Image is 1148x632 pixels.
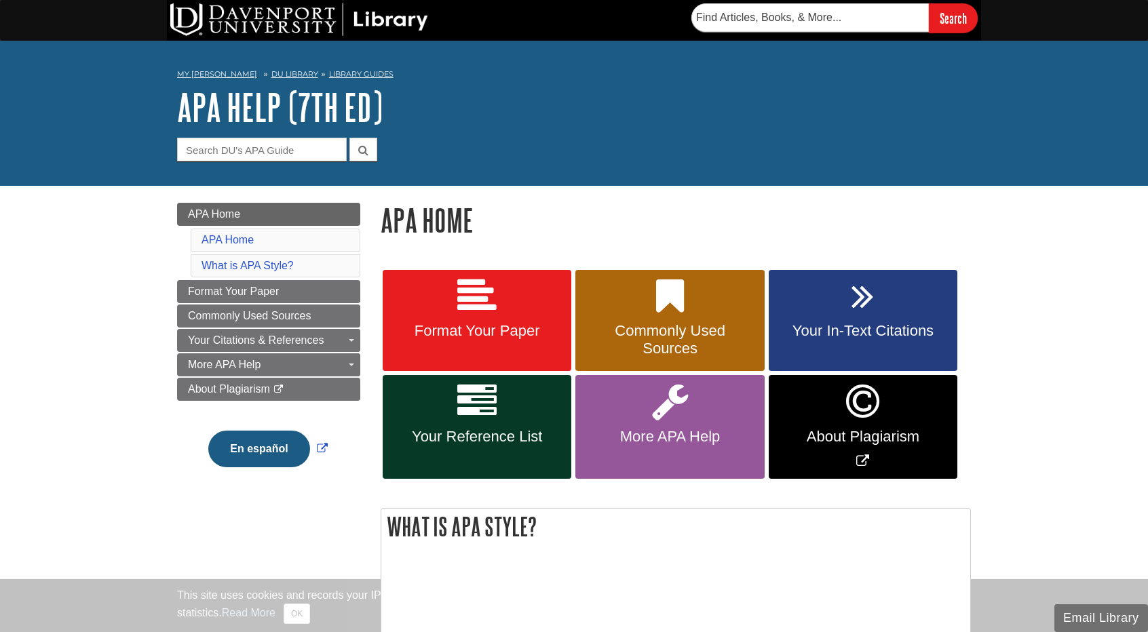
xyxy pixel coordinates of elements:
[586,322,754,357] span: Commonly Used Sources
[381,509,970,545] h2: What is APA Style?
[205,443,330,454] a: Link opens in new window
[177,353,360,376] a: More APA Help
[177,280,360,303] a: Format Your Paper
[177,203,360,490] div: Guide Page Menu
[202,234,254,245] a: APA Home
[177,587,971,624] div: This site uses cookies and records your IP address for usage statistics. Additionally, we use Goo...
[177,329,360,352] a: Your Citations & References
[271,69,318,79] a: DU Library
[188,383,270,395] span: About Plagiarism
[177,138,347,161] input: Search DU's APA Guide
[284,604,310,624] button: Close
[208,431,309,467] button: En español
[586,428,754,446] span: More APA Help
[381,203,971,237] h1: APA Home
[222,607,275,618] a: Read More
[177,86,383,128] a: APA Help (7th Ed)
[202,260,294,271] a: What is APA Style?
[779,428,947,446] span: About Plagiarism
[170,3,428,36] img: DU Library
[691,3,929,32] input: Find Articles, Books, & More...
[383,270,571,372] a: Format Your Paper
[393,428,561,446] span: Your Reference List
[177,304,360,328] a: Commonly Used Sources
[177,378,360,401] a: About Plagiarism
[177,65,971,87] nav: breadcrumb
[177,68,257,80] a: My [PERSON_NAME]
[188,359,261,370] span: More APA Help
[575,375,764,479] a: More APA Help
[691,3,978,33] form: Searches DU Library's articles, books, and more
[769,270,957,372] a: Your In-Text Citations
[393,322,561,340] span: Format Your Paper
[929,3,978,33] input: Search
[188,334,324,346] span: Your Citations & References
[1054,604,1148,632] button: Email Library
[329,69,394,79] a: Library Guides
[769,375,957,479] a: Link opens in new window
[383,375,571,479] a: Your Reference List
[188,310,311,321] span: Commonly Used Sources
[575,270,764,372] a: Commonly Used Sources
[188,208,240,220] span: APA Home
[273,385,284,394] i: This link opens in a new window
[177,203,360,226] a: APA Home
[779,322,947,340] span: Your In-Text Citations
[188,285,279,297] span: Format Your Paper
